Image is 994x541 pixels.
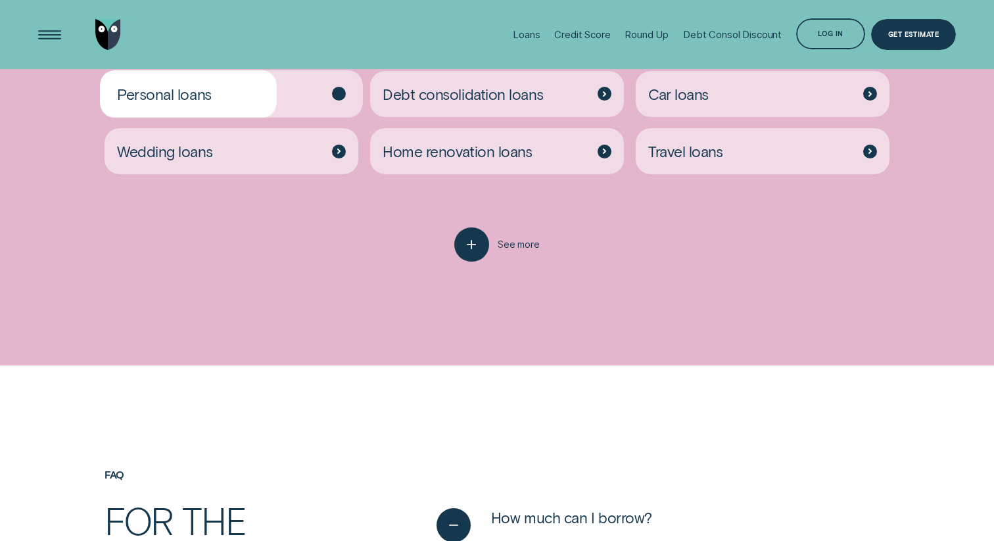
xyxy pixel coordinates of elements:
[648,142,723,160] span: Travel loans
[513,29,540,41] div: Loans
[636,71,889,117] a: Car loans
[383,142,532,160] span: Home renovation loans
[454,227,540,262] button: See more
[95,19,121,50] img: Wisr
[648,85,709,103] span: Car loans
[117,85,212,103] span: Personal loans
[105,469,358,481] h4: FAQ
[498,239,540,250] span: See more
[105,128,358,174] a: Wedding loans
[370,71,624,117] a: Debt consolidation loans
[554,29,610,41] div: Credit Score
[796,18,865,49] button: Log in
[34,19,65,50] button: Open Menu
[625,29,669,41] div: Round Up
[370,128,624,174] a: Home renovation loans
[683,29,782,41] div: Debt Consol Discount
[636,128,889,174] a: Travel loans
[105,71,358,117] a: Personal loans
[383,85,543,103] span: Debt consolidation loans
[117,142,212,160] span: Wedding loans
[491,508,652,527] span: How much can I borrow?
[871,19,957,50] a: Get Estimate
